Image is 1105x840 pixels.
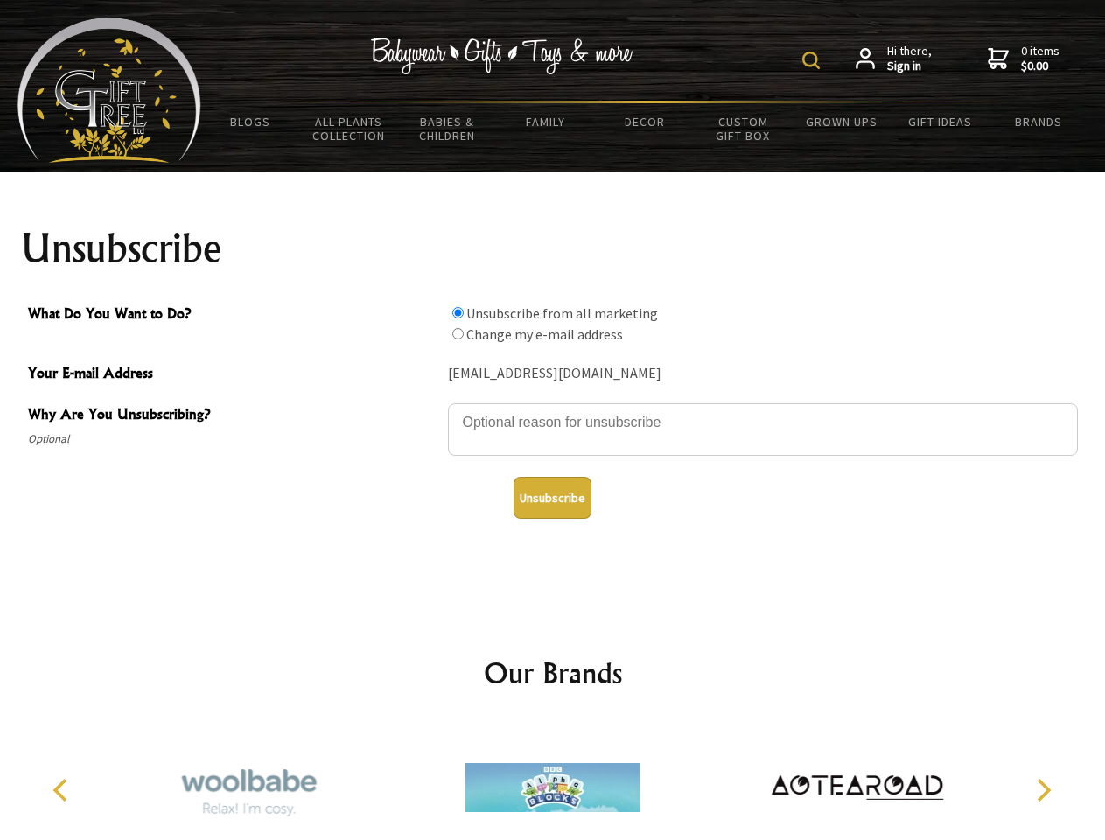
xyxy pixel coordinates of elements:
button: Previous [44,771,82,809]
button: Unsubscribe [514,477,591,519]
span: 0 items [1021,43,1060,74]
a: 0 items$0.00 [988,44,1060,74]
img: product search [802,52,820,69]
input: What Do You Want to Do? [452,328,464,339]
span: What Do You Want to Do? [28,303,439,328]
strong: Sign in [887,59,932,74]
h2: Our Brands [35,652,1071,694]
span: Your E-mail Address [28,362,439,388]
label: Unsubscribe from all marketing [466,304,658,322]
img: Babyware - Gifts - Toys and more... [17,17,201,163]
span: Optional [28,429,439,450]
input: What Do You Want to Do? [452,307,464,318]
a: Babies & Children [398,103,497,154]
a: BLOGS [201,103,300,140]
span: Hi there, [887,44,932,74]
a: Brands [990,103,1088,140]
a: Gift Ideas [891,103,990,140]
a: Custom Gift Box [694,103,793,154]
strong: $0.00 [1021,59,1060,74]
div: [EMAIL_ADDRESS][DOMAIN_NAME] [448,360,1078,388]
a: All Plants Collection [300,103,399,154]
a: Grown Ups [792,103,891,140]
textarea: Why Are You Unsubscribing? [448,403,1078,456]
h1: Unsubscribe [21,227,1085,269]
span: Why Are You Unsubscribing? [28,403,439,429]
a: Hi there,Sign in [856,44,932,74]
img: Babywear - Gifts - Toys & more [371,38,633,74]
label: Change my e-mail address [466,325,623,343]
button: Next [1024,771,1062,809]
a: Decor [595,103,694,140]
a: Family [497,103,596,140]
